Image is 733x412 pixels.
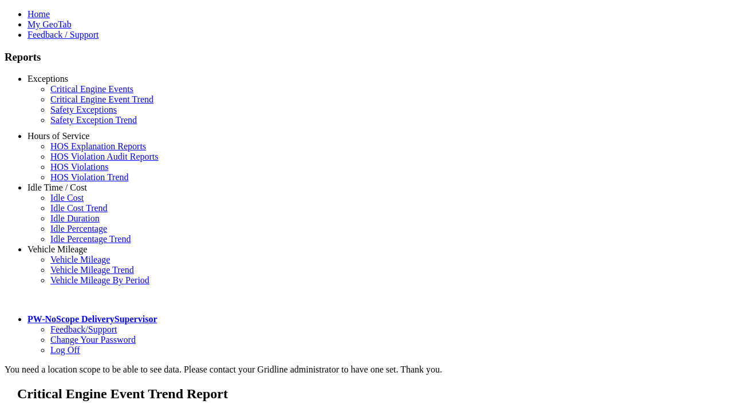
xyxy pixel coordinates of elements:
a: Vehicle Mileage By Period [50,275,149,285]
a: Exceptions [27,74,68,84]
a: Feedback/Support [50,324,117,334]
a: HOS Violations [50,162,108,172]
a: Critical Engine Events [50,84,133,94]
a: HOS Violation Audit Reports [50,152,159,161]
a: HOS Violation Trend [50,172,129,182]
h2: Critical Engine Event Trend Report [17,386,728,402]
a: Log Off [50,345,80,355]
a: Idle Time / Cost [27,183,87,192]
a: PW-NoScope DeliverySupervisor [27,314,157,324]
a: Vehicle Mileage [50,255,110,264]
div: You need a location scope to be able to see data. Please contact your Gridline administrator to h... [5,365,728,375]
a: My GeoTab [27,19,72,29]
a: Idle Percentage Trend [50,234,131,244]
a: Hours of Service [27,131,89,141]
a: Safety Exception Trend [50,115,137,125]
a: HOS Explanation Reports [50,141,146,151]
a: Safety Exceptions [50,105,117,114]
a: Idle Percentage [50,224,107,233]
a: Change Your Password [50,335,136,344]
h3: Reports [5,51,728,64]
a: Critical Engine Event Trend [50,94,153,104]
a: Vehicle Mileage [27,244,87,254]
a: Idle Cost [50,193,84,203]
a: Vehicle Mileage Trend [50,265,134,275]
a: Home [27,9,50,19]
a: Idle Cost Trend [50,203,108,213]
a: Feedback / Support [27,30,98,39]
a: Idle Duration [50,213,100,223]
